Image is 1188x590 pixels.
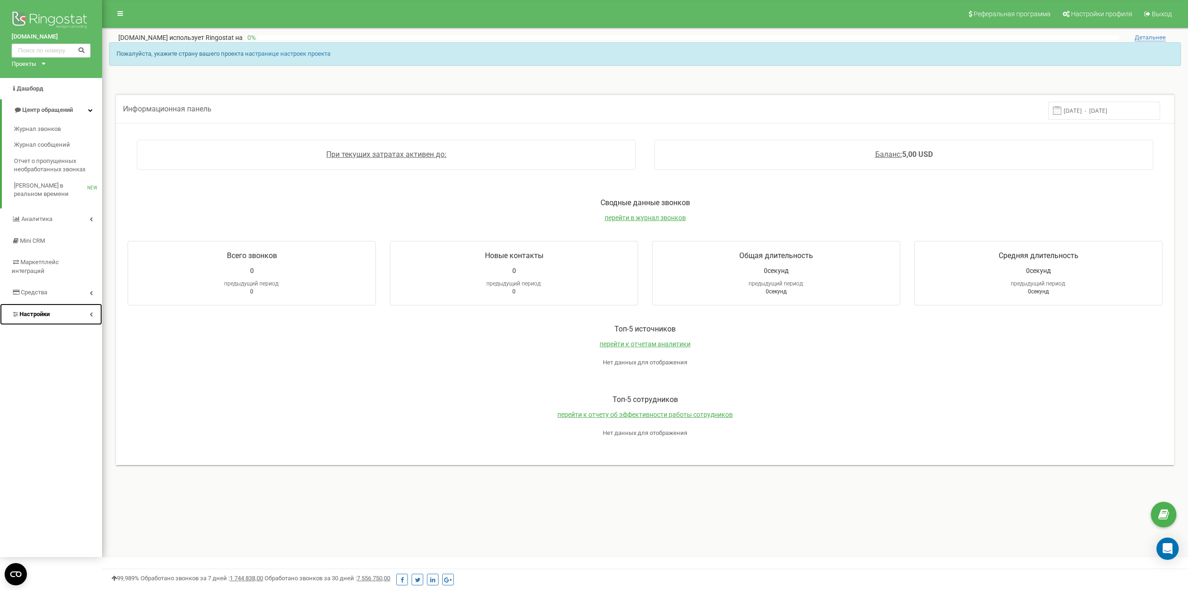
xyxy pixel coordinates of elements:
input: Поиск по номеру [12,44,90,58]
a: странице настроек проекта [252,50,330,57]
span: Toп-5 сотрудников [613,395,678,404]
span: Дашборд [17,85,43,92]
a: Отчет о пропущенных необработанных звонках [14,153,102,178]
span: 0 [250,288,253,295]
a: Баланс:5,00 USD [875,150,933,159]
span: [PERSON_NAME] в реальном времени [14,182,87,199]
span: 0секунд [764,266,788,275]
span: Mini CRM [20,237,45,244]
a: перейти к отчету об эффективности работы сотрудников [557,411,733,418]
a: Журнал сообщений [14,137,102,153]
span: Журнал сообщений [14,141,70,149]
a: [DOMAIN_NAME] [12,32,90,41]
span: Центр обращений [22,106,73,113]
span: 0 [250,266,254,275]
span: Нет данных для отображения [603,429,687,436]
span: предыдущий период: [486,280,542,287]
span: предыдущий период: [749,280,804,287]
span: предыдущий период: [1011,280,1066,287]
a: перейти в журнал звонков [605,214,686,221]
span: Новые контакты [485,251,543,260]
button: Open CMP widget [5,563,27,585]
span: 0 [512,288,516,295]
span: Информационная панель [123,104,212,113]
p: [DOMAIN_NAME] [118,33,243,42]
span: 0 [512,266,516,275]
p: 0 % [243,33,258,42]
span: Баланс: [875,150,902,159]
span: Журнал звонков [14,125,61,134]
img: Ringostat logo [12,9,90,32]
a: Журнал звонков [14,121,102,137]
span: Реферальная программа [974,10,1051,18]
span: Детальнее [1135,34,1166,41]
span: Средства [21,289,47,296]
span: Настройки [19,311,50,318]
a: Центр обращений [2,99,102,121]
span: Средняя длительность [999,251,1078,260]
span: Выход [1152,10,1172,18]
a: При текущих затратах активен до: [326,150,446,159]
div: Open Intercom Messenger [1156,538,1179,560]
span: Toп-5 источников [614,324,676,333]
span: Нет данных для отображения [603,359,687,366]
div: Проекты [12,60,36,69]
span: Маркетплейс интеграций [12,259,59,274]
span: предыдущий период: [224,280,280,287]
span: Сводные данные звонков [600,198,690,207]
a: [PERSON_NAME] в реальном времениNEW [14,178,102,202]
span: Всего звонков [227,251,277,260]
span: Отчет о пропущенных необработанных звонках [14,157,97,174]
span: 0секунд [766,288,787,295]
span: Аналитика [21,215,52,222]
span: 0секунд [1026,266,1051,275]
span: Общая длительность [739,251,813,260]
p: Пожалуйста, укажите страну вашего проекта на [116,50,1174,58]
span: 0секунд [1028,288,1049,295]
span: Настройки профиля [1071,10,1132,18]
span: использует Ringostat на [169,34,243,41]
a: перейти к отчетам аналитики [600,340,691,348]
